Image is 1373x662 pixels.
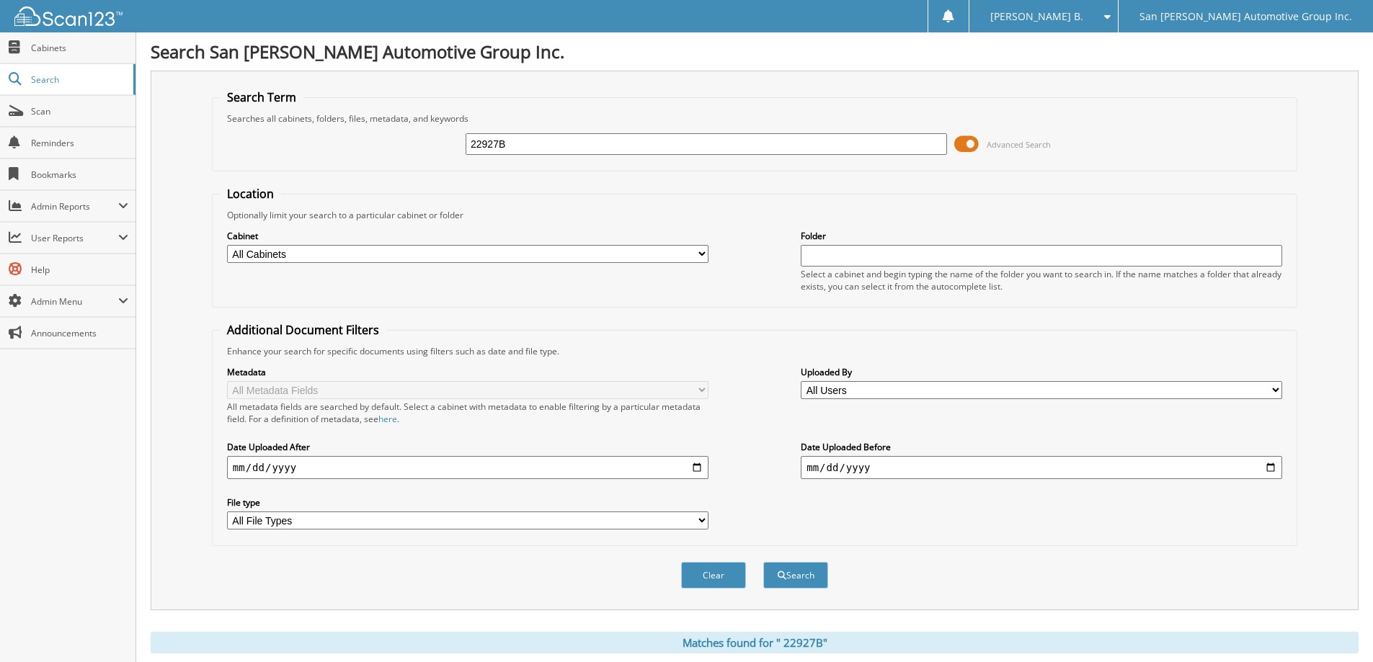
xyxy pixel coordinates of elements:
div: Select a cabinet and begin typing the name of the folder you want to search in. If the name match... [801,268,1282,292]
input: start [227,456,708,479]
div: Matches found for " 22927B" [151,632,1359,653]
span: [PERSON_NAME] B. [990,12,1083,21]
a: here [378,413,397,425]
span: Admin Reports [31,200,118,213]
span: San [PERSON_NAME] Automotive Group Inc. [1139,12,1352,21]
label: Metadata [227,366,708,378]
button: Search [763,562,828,589]
div: All metadata fields are searched by default. Select a cabinet with metadata to enable filtering b... [227,401,708,425]
input: end [801,456,1282,479]
div: Searches all cabinets, folders, files, metadata, and keywords [220,112,1289,125]
span: Reminders [31,137,128,149]
span: Announcements [31,327,128,339]
label: Date Uploaded Before [801,441,1282,453]
span: User Reports [31,232,118,244]
legend: Additional Document Filters [220,322,386,338]
span: Search [31,73,126,86]
span: Advanced Search [987,139,1051,150]
label: Date Uploaded After [227,441,708,453]
legend: Search Term [220,89,303,105]
div: Enhance your search for specific documents using filters such as date and file type. [220,345,1289,357]
span: Cabinets [31,42,128,54]
span: Bookmarks [31,169,128,181]
button: Clear [681,562,746,589]
span: Admin Menu [31,295,118,308]
span: Help [31,264,128,276]
h1: Search San [PERSON_NAME] Automotive Group Inc. [151,40,1359,63]
label: Uploaded By [801,366,1282,378]
legend: Location [220,186,281,202]
span: Scan [31,105,128,117]
img: scan123-logo-white.svg [14,6,123,26]
label: Cabinet [227,230,708,242]
div: Optionally limit your search to a particular cabinet or folder [220,209,1289,221]
label: File type [227,496,708,509]
label: Folder [801,230,1282,242]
